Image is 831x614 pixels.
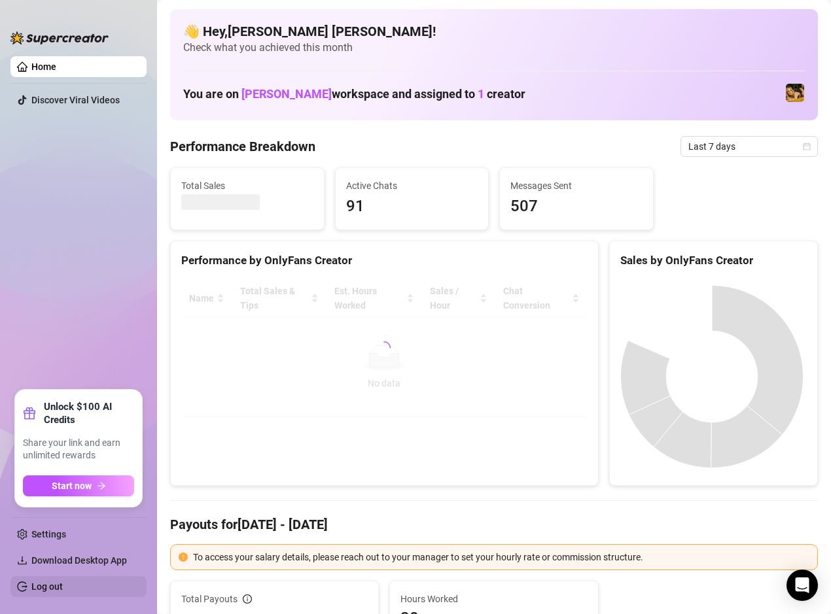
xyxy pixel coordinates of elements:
div: To access your salary details, please reach out to your manager to set your hourly rate or commis... [193,550,809,564]
span: Messages Sent [510,179,643,193]
h4: Payouts for [DATE] - [DATE] [170,515,818,534]
div: Sales by OnlyFans Creator [620,252,807,269]
img: Amber [786,84,804,102]
button: Start nowarrow-right [23,475,134,496]
h4: Performance Breakdown [170,137,315,156]
h4: 👋 Hey, [PERSON_NAME] [PERSON_NAME] ! [183,22,805,41]
a: Discover Viral Videos [31,95,120,105]
span: download [17,555,27,566]
h1: You are on workspace and assigned to creator [183,87,525,101]
span: Check what you achieved this month [183,41,805,55]
span: exclamation-circle [179,553,188,562]
span: Start now [52,481,92,491]
span: 1 [478,87,484,101]
span: Last 7 days [688,137,810,156]
span: info-circle [243,594,252,604]
div: Performance by OnlyFans Creator [181,252,588,269]
a: Log out [31,581,63,592]
div: Open Intercom Messenger [787,570,818,601]
span: Download Desktop App [31,555,127,566]
span: calendar [803,143,811,150]
span: loading [378,341,391,354]
a: Home [31,61,56,72]
span: 507 [510,194,643,219]
span: Total Sales [181,179,313,193]
span: Active Chats [346,179,478,193]
strong: Unlock $100 AI Credits [44,400,134,426]
span: Share your link and earn unlimited rewards [23,437,134,462]
span: arrow-right [97,481,106,490]
span: gift [23,407,36,420]
span: Hours Worked [400,592,587,606]
span: Total Payouts [181,592,238,606]
a: Settings [31,529,66,539]
span: [PERSON_NAME] [241,87,332,101]
span: 91 [346,194,478,219]
img: logo-BBDzfeDw.svg [10,31,109,44]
